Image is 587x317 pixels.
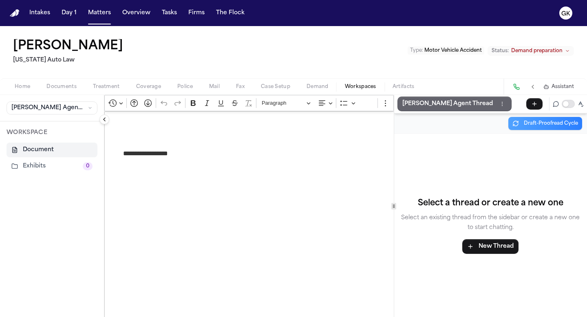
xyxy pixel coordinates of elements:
span: Coverage [136,84,161,90]
button: Thread actions [498,99,507,108]
button: Document [7,143,97,157]
span: Demand [307,84,329,90]
button: Exhibits0 [7,159,97,174]
button: Edit matter name [13,39,123,54]
button: Overview [119,6,154,20]
p: Select an existing thread from the sidebar or create a new one to start chatting. [401,213,580,233]
span: Status: [492,48,509,54]
button: Tasks [159,6,180,20]
button: Firms [185,6,208,20]
button: [PERSON_NAME] Agent Demand [7,101,97,114]
span: Demand preparation [511,48,563,54]
span: Police [177,84,193,90]
button: Draft-Proofread Cycle [508,117,582,130]
div: Editor toolbar [104,95,394,111]
img: Finch Logo [10,9,20,17]
span: Motor Vehicle Accident [424,48,482,53]
span: Documents [46,84,77,90]
span: Assistant [552,84,574,90]
button: Assistant [543,84,574,90]
button: Edit Type: Motor Vehicle Accident [408,46,484,55]
h4: Select a thread or create a new one [401,197,580,210]
button: Make a Call [511,81,522,92]
span: Fax [236,84,245,90]
span: Artifacts [393,84,415,90]
p: WORKSPACE [7,128,97,138]
span: 0 [83,162,93,170]
button: Toggle proofreading mode [562,100,575,108]
span: Treatment [93,84,120,90]
h1: [PERSON_NAME] [13,39,123,54]
span: Case Setup [261,84,290,90]
span: Home [15,84,30,90]
span: Draft-Proofread Cycle [524,120,578,127]
h2: [US_STATE] Auto Law [13,55,126,65]
span: Paragraph [262,98,304,108]
button: Matters [85,6,114,20]
a: Home [10,9,20,17]
button: Collapse sidebar [99,114,109,124]
button: The Flock [213,6,248,20]
button: Change status from Demand preparation [488,46,574,56]
button: Paragraph, Heading [258,97,314,110]
span: Type : [410,48,423,53]
button: Day 1 [58,6,80,20]
button: New Thread [462,239,519,254]
span: Mail [209,84,220,90]
span: Workspaces [345,84,376,90]
button: [PERSON_NAME] Agent ThreadThread actions [397,97,512,111]
button: Intakes [26,6,53,20]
